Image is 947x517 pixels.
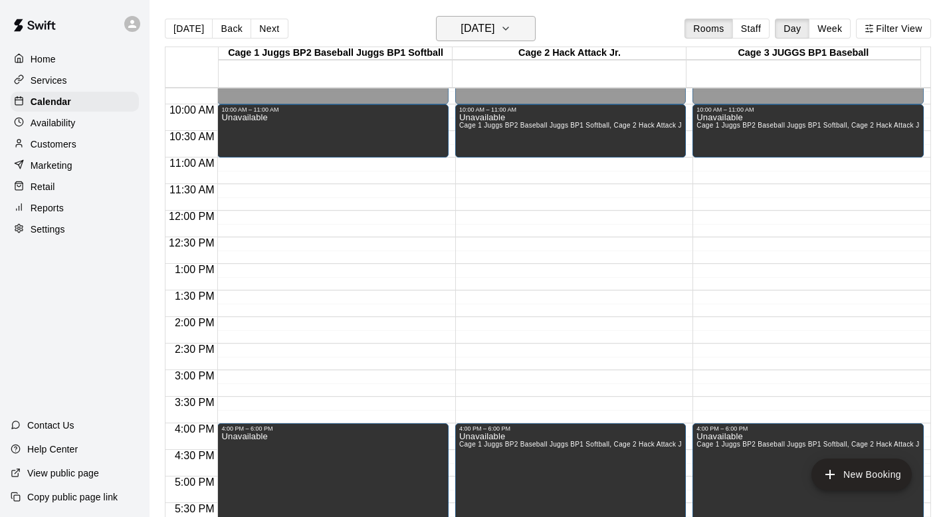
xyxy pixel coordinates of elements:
[171,344,218,355] span: 2:30 PM
[684,19,732,39] button: Rooms
[171,290,218,302] span: 1:30 PM
[775,19,809,39] button: Day
[11,219,139,239] a: Settings
[459,425,682,432] div: 4:00 PM – 6:00 PM
[692,104,923,157] div: 10:00 AM – 11:00 AM: Unavailable
[11,177,139,197] a: Retail
[165,19,213,39] button: [DATE]
[461,19,494,38] h6: [DATE]
[27,466,99,480] p: View public page
[212,19,251,39] button: Back
[11,155,139,175] a: Marketing
[31,74,67,87] p: Services
[171,370,218,381] span: 3:00 PM
[31,116,76,130] p: Availability
[221,425,444,432] div: 4:00 PM – 6:00 PM
[455,104,686,157] div: 10:00 AM – 11:00 AM: Unavailable
[171,423,218,435] span: 4:00 PM
[219,47,453,60] div: Cage 1 Juggs BP2 Baseball Juggs BP1 Softball
[171,476,218,488] span: 5:00 PM
[696,106,919,113] div: 10:00 AM – 11:00 AM
[171,397,218,408] span: 3:30 PM
[809,19,851,39] button: Week
[31,95,71,108] p: Calendar
[11,70,139,90] a: Services
[11,49,139,69] a: Home
[251,19,288,39] button: Next
[11,198,139,218] a: Reports
[171,503,218,514] span: 5:30 PM
[686,47,920,60] div: Cage 3 JUGGS BP1 Baseball
[459,122,784,129] span: Cage 1 Juggs BP2 Baseball Juggs BP1 Softball, Cage 2 Hack Attack Jr., Cage 3 JUGGS BP1 Baseball
[696,425,919,432] div: 4:00 PM – 6:00 PM
[166,157,218,169] span: 11:00 AM
[459,441,784,448] span: Cage 1 Juggs BP2 Baseball Juggs BP1 Softball, Cage 2 Hack Attack Jr., Cage 3 JUGGS BP1 Baseball
[166,104,218,116] span: 10:00 AM
[31,52,56,66] p: Home
[856,19,930,39] button: Filter View
[811,459,912,490] button: add
[31,138,76,151] p: Customers
[166,184,218,195] span: 11:30 AM
[732,19,770,39] button: Staff
[27,490,118,504] p: Copy public page link
[217,104,448,157] div: 10:00 AM – 11:00 AM: Unavailable
[171,264,218,275] span: 1:00 PM
[165,211,217,222] span: 12:00 PM
[453,47,686,60] div: Cage 2 Hack Attack Jr.
[165,237,217,249] span: 12:30 PM
[31,180,55,193] p: Retail
[27,443,78,456] p: Help Center
[31,223,65,236] p: Settings
[27,419,74,432] p: Contact Us
[171,450,218,461] span: 4:30 PM
[166,131,218,142] span: 10:30 AM
[459,106,682,113] div: 10:00 AM – 11:00 AM
[171,317,218,328] span: 2:00 PM
[11,134,139,154] a: Customers
[221,106,444,113] div: 10:00 AM – 11:00 AM
[436,16,536,41] button: [DATE]
[11,92,139,112] a: Calendar
[11,113,139,133] a: Availability
[31,201,64,215] p: Reports
[31,159,72,172] p: Marketing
